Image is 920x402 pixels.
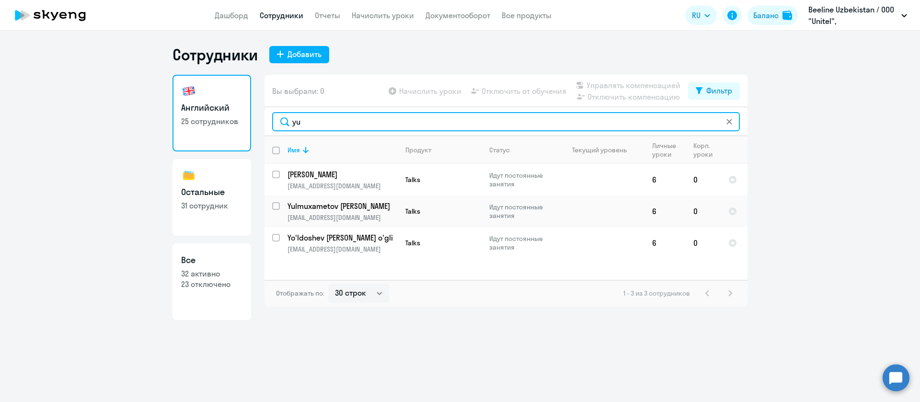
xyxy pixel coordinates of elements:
p: Идут постоянные занятия [489,171,555,188]
a: Yulmuxametov [PERSON_NAME] [287,201,397,211]
p: Yulmuxametov [PERSON_NAME] [287,201,396,211]
button: Добавить [269,46,329,63]
a: Дашборд [215,11,248,20]
p: Beeline Uzbekistan / ООО "Unitel", [GEOGRAPHIC_DATA] [808,4,897,27]
p: 31 сотрудник [181,200,242,211]
img: english [181,83,196,99]
div: Добавить [287,48,322,60]
input: Поиск по имени, email, продукту или статусу [272,112,740,131]
span: Вы выбрали: 0 [272,85,324,97]
a: Все продукты [502,11,552,20]
div: Фильтр [706,85,732,96]
button: Beeline Uzbekistan / ООО "Unitel", [GEOGRAPHIC_DATA] [804,4,912,27]
a: Отчеты [315,11,340,20]
p: 32 активно [181,268,242,279]
div: Текущий уровень [563,146,644,154]
span: Talks [405,175,420,184]
a: Все32 активно23 отключено [172,243,251,320]
p: [EMAIL_ADDRESS][DOMAIN_NAME] [287,245,397,253]
td: 6 [644,195,686,227]
img: balance [782,11,792,20]
a: Начислить уроки [352,11,414,20]
button: Балансbalance [747,6,798,25]
span: Отображать по: [276,289,324,298]
div: Корп. уроки [693,141,720,159]
span: 1 - 3 из 3 сотрудников [623,289,690,298]
span: Talks [405,239,420,247]
div: Имя [287,146,397,154]
h3: Английский [181,102,242,114]
button: Фильтр [688,82,740,100]
td: 0 [686,227,721,259]
h1: Сотрудники [172,45,258,64]
div: Продукт [405,146,481,154]
div: Статус [489,146,555,154]
button: RU [685,6,717,25]
td: 0 [686,195,721,227]
p: 23 отключено [181,279,242,289]
h3: Остальные [181,186,242,198]
a: Сотрудники [260,11,303,20]
a: [PERSON_NAME] [287,169,397,180]
p: Идут постоянные занятия [489,234,555,252]
td: 6 [644,164,686,195]
div: Статус [489,146,510,154]
p: Yo'ldoshev [PERSON_NAME] o'gli [287,232,396,243]
div: Текущий уровень [572,146,627,154]
a: Остальные31 сотрудник [172,159,251,236]
a: Документооборот [425,11,490,20]
a: Yo'ldoshev [PERSON_NAME] o'gli [287,232,397,243]
span: Talks [405,207,420,216]
td: 6 [644,227,686,259]
div: Баланс [753,10,779,21]
td: 0 [686,164,721,195]
div: Имя [287,146,300,154]
div: Корп. уроки [693,141,714,159]
div: Продукт [405,146,431,154]
p: [PERSON_NAME] [287,169,396,180]
div: Личные уроки [652,141,679,159]
img: others [181,168,196,183]
h3: Все [181,254,242,266]
p: [EMAIL_ADDRESS][DOMAIN_NAME] [287,182,397,190]
p: Идут постоянные занятия [489,203,555,220]
p: 25 сотрудников [181,116,242,126]
div: Личные уроки [652,141,685,159]
a: Английский25 сотрудников [172,75,251,151]
p: [EMAIL_ADDRESS][DOMAIN_NAME] [287,213,397,222]
span: RU [692,10,701,21]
